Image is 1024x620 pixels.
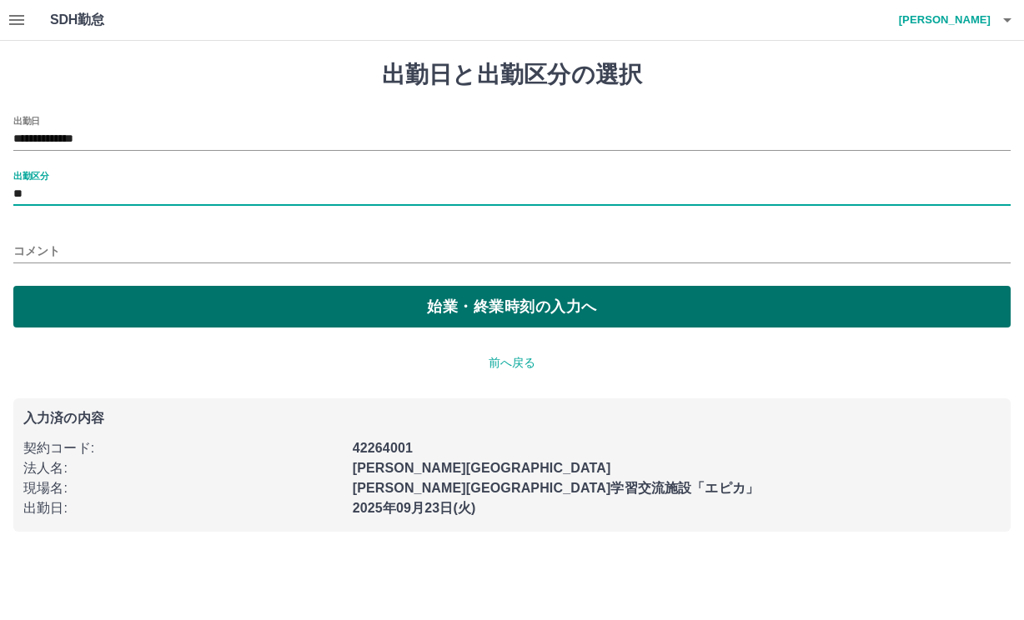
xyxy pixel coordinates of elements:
p: 現場名 : [23,478,343,498]
p: 前へ戻る [13,354,1011,372]
h1: 出勤日と出勤区分の選択 [13,61,1011,89]
b: [PERSON_NAME][GEOGRAPHIC_DATA]学習交流施設「エピカ」 [353,481,759,495]
b: [PERSON_NAME][GEOGRAPHIC_DATA] [353,461,611,475]
b: 42264001 [353,441,413,455]
p: 出勤日 : [23,498,343,518]
b: 2025年09月23日(火) [353,501,476,515]
button: 始業・終業時刻の入力へ [13,286,1011,327]
p: 入力済の内容 [23,412,1001,425]
p: 法人名 : [23,458,343,478]
label: 出勤区分 [13,169,48,182]
p: 契約コード : [23,438,343,458]
label: 出勤日 [13,114,40,127]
